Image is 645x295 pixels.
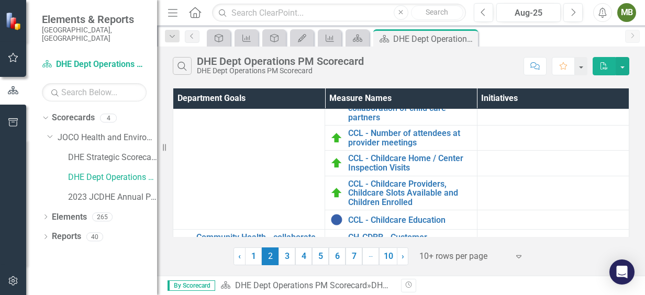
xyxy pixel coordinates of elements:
[197,55,364,67] div: DHE Dept Operations PM Scorecard
[52,231,81,243] a: Reports
[330,236,343,248] img: Not Defined
[197,67,364,75] div: DHE Dept Operations PM Scorecard
[68,152,157,164] a: DHE Strategic Scorecard-Current Year's Plan
[312,247,329,265] a: 5
[238,251,241,261] span: ‹
[100,114,117,122] div: 4
[330,187,343,199] img: On Target
[348,129,471,147] a: CCL - Number of attendees at provider meetings
[379,247,397,265] a: 10
[58,132,157,144] a: JOCO Health and Environment
[42,59,147,71] a: DHE Dept Operations PM Scorecard
[279,247,295,265] a: 3
[42,13,147,26] span: Elements & Reports
[68,191,157,203] a: 2023 JCDHE Annual Plan Scorecard
[235,280,367,290] a: DHE Dept Operations PM Scorecard
[86,232,103,241] div: 40
[348,154,471,172] a: CCL - Childcare Home / Center Inspection Visits
[325,176,477,210] td: Double-Click to Edit Right Click for Context Menu
[325,210,477,230] td: Double-Click to Edit Right Click for Context Menu
[348,215,471,225] a: CCL - Childcare Education
[393,32,475,46] div: DHE Dept Operations PM Scorecard
[500,7,557,19] div: Aug-25
[346,247,362,265] a: 7
[617,3,636,22] button: MB
[371,280,503,290] div: DHE Dept Operations PM Scorecard
[609,259,635,285] div: Open Intercom Messenger
[245,247,262,265] a: 1
[330,132,343,144] img: On Target
[330,213,343,226] img: No Information
[411,5,463,20] button: Search
[212,4,466,22] input: Search ClearPoint...
[348,179,471,207] a: CCL - Childcare Providers, Childcare Slots Available and Children Enrolled
[426,8,448,16] span: Search
[262,247,279,265] span: 2
[329,247,346,265] a: 6
[52,112,95,124] a: Scorecards
[42,26,147,43] small: [GEOGRAPHIC_DATA], [GEOGRAPHIC_DATA]
[168,280,215,291] span: By Scorecard
[196,233,319,288] a: Community Health - collaborate with community partners to promote and educate citizens about heal...
[325,230,477,255] td: Double-Click to Edit Right Click for Context Menu
[402,251,404,261] span: ›
[42,83,147,101] input: Search Below...
[220,280,393,292] div: »
[348,233,471,251] a: CH-CDRR - Customer Satisfaction
[330,157,343,169] img: On Target
[68,172,157,184] a: DHE Dept Operations PM Scorecard
[348,85,471,122] a: CCL - Number of classes generated from the collaboration of child care partners
[496,3,561,22] button: Aug-25
[5,12,24,30] img: ClearPoint Strategy
[173,22,325,230] td: Double-Click to Edit Right Click for Context Menu
[325,151,477,176] td: Double-Click to Edit Right Click for Context Menu
[52,211,87,223] a: Elements
[92,212,113,221] div: 265
[295,247,312,265] a: 4
[325,126,477,151] td: Double-Click to Edit Right Click for Context Menu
